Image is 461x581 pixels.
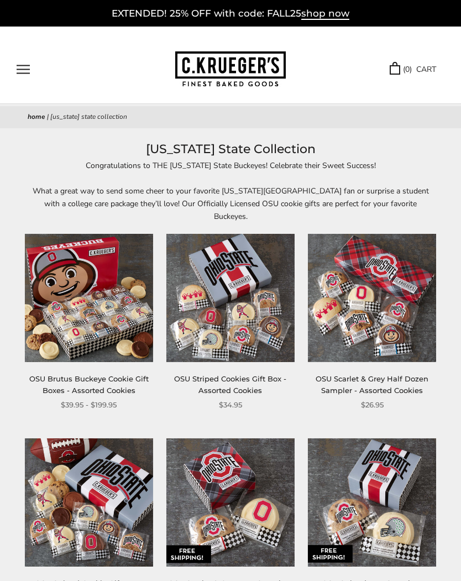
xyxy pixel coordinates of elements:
img: OSU Brutus Buckeye Cookie Gift Boxes - Assorted Cookies [25,234,153,362]
span: $39.95 - $199.95 [61,399,117,411]
span: $26.95 [361,399,384,411]
span: [US_STATE] State Collection [50,112,127,121]
a: (0) CART [390,63,436,76]
p: What a great way to send some cheer to your favorite [US_STATE][GEOGRAPHIC_DATA] fan or surprise ... [28,185,433,223]
img: C.KRUEGER'S [175,51,286,87]
img: OSU Scarlet & Grey Half Dozen Sampler - Assorted Cookies [308,234,436,362]
a: Home [28,112,45,121]
img: OSU Striped Cookie Gift Box - Assorted Cookies [25,438,153,567]
img: OSU Striped Cookies Gift Box - Assorted Cookies [166,234,295,362]
p: Congratulations to THE [US_STATE] State Buckeyes! Celebrate their Sweet Success! [28,159,433,172]
a: OSU Scarlet & Grey Half Dozen Sampler - Assorted Cookies [316,374,428,395]
span: | [47,112,49,121]
a: EXTENDED! 25% OFF with code: FALL25shop now [112,8,349,20]
a: OSU Striped Cookies Gift Box - Assorted Cookies [174,374,286,395]
img: OSU Scarlet & Grey Duo Sampler - Assorted Cookies [166,438,295,567]
span: $34.95 [219,399,242,411]
span: shop now [301,8,349,20]
a: OSU Brutus Buckeye Cookie Gift Boxes - Assorted Cookies [29,374,149,395]
button: Open navigation [17,65,30,74]
nav: breadcrumbs [28,112,433,123]
h1: [US_STATE] State Collection [28,139,433,159]
img: OSU Striped Duo Sampler - Assorted Cookies [308,438,436,567]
